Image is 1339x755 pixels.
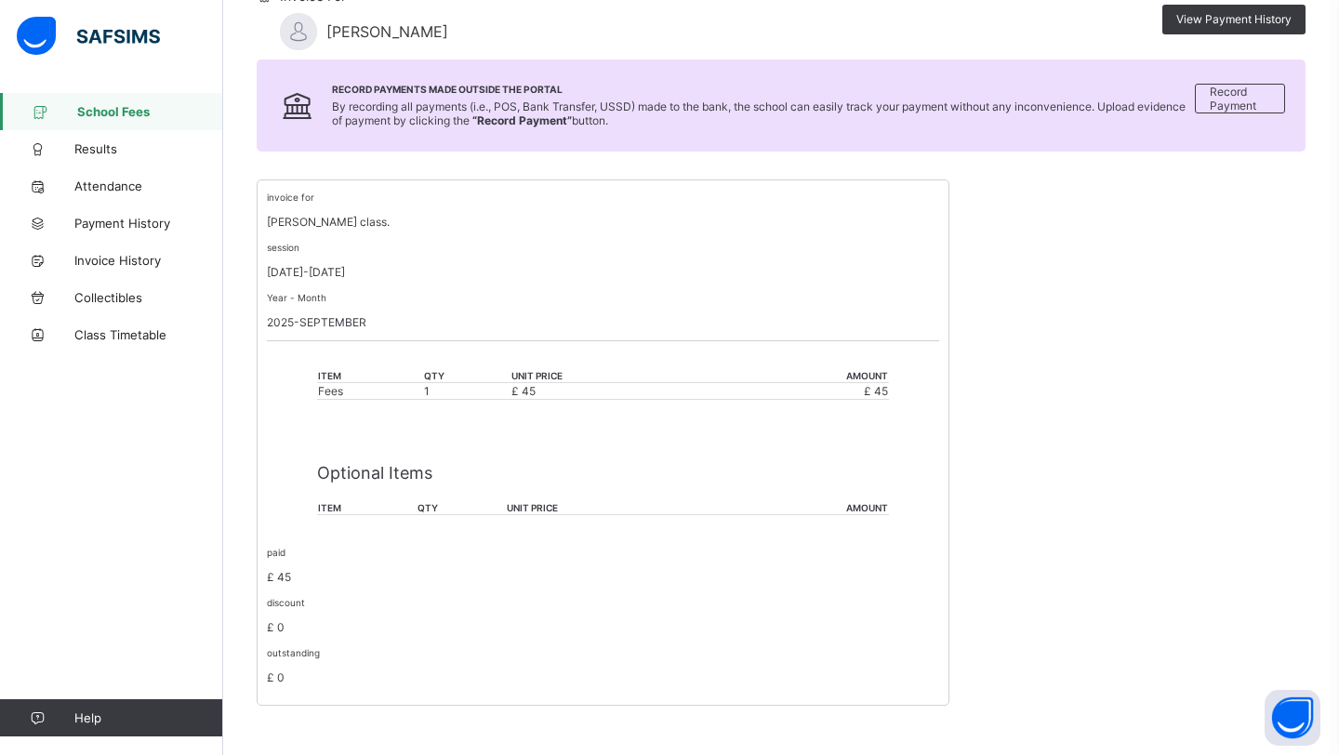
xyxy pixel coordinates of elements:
[326,22,448,41] span: [PERSON_NAME]
[267,265,939,279] p: [DATE]-[DATE]
[267,242,299,253] small: session
[417,501,505,515] th: qty
[74,216,223,231] span: Payment History
[74,327,223,342] span: Class Timetable
[423,383,510,400] td: 1
[317,501,417,515] th: item
[718,369,889,383] th: amount
[510,369,718,383] th: unit price
[267,597,305,608] small: discount
[74,141,223,156] span: Results
[1210,85,1270,113] span: Record Payment
[506,501,716,515] th: unit price
[332,84,1196,95] span: Record Payments Made Outside the Portal
[332,99,1186,127] span: By recording all payments (i.e., POS, Bank Transfer, USSD) made to the bank, the school can easil...
[1176,12,1292,26] span: View Payment History
[267,647,320,658] small: outstanding
[267,292,326,303] small: Year - Month
[511,384,536,398] span: £ 45
[267,215,939,229] p: [PERSON_NAME] class.
[17,17,160,56] img: safsims
[267,192,314,203] small: invoice for
[267,547,285,558] small: paid
[267,315,939,329] p: 2025 - SEPTEMBER
[318,384,422,398] div: Fees
[267,570,291,584] span: £ 45
[74,290,223,305] span: Collectibles
[74,710,222,725] span: Help
[317,463,889,483] p: Optional Items
[864,384,888,398] span: £ 45
[716,501,889,515] th: amount
[74,179,223,193] span: Attendance
[423,369,510,383] th: qty
[472,113,572,127] b: “Record Payment”
[74,253,223,268] span: Invoice History
[267,670,285,684] span: £ 0
[77,104,223,119] span: School Fees
[317,369,423,383] th: item
[1265,690,1320,746] button: Open asap
[267,620,285,634] span: £ 0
